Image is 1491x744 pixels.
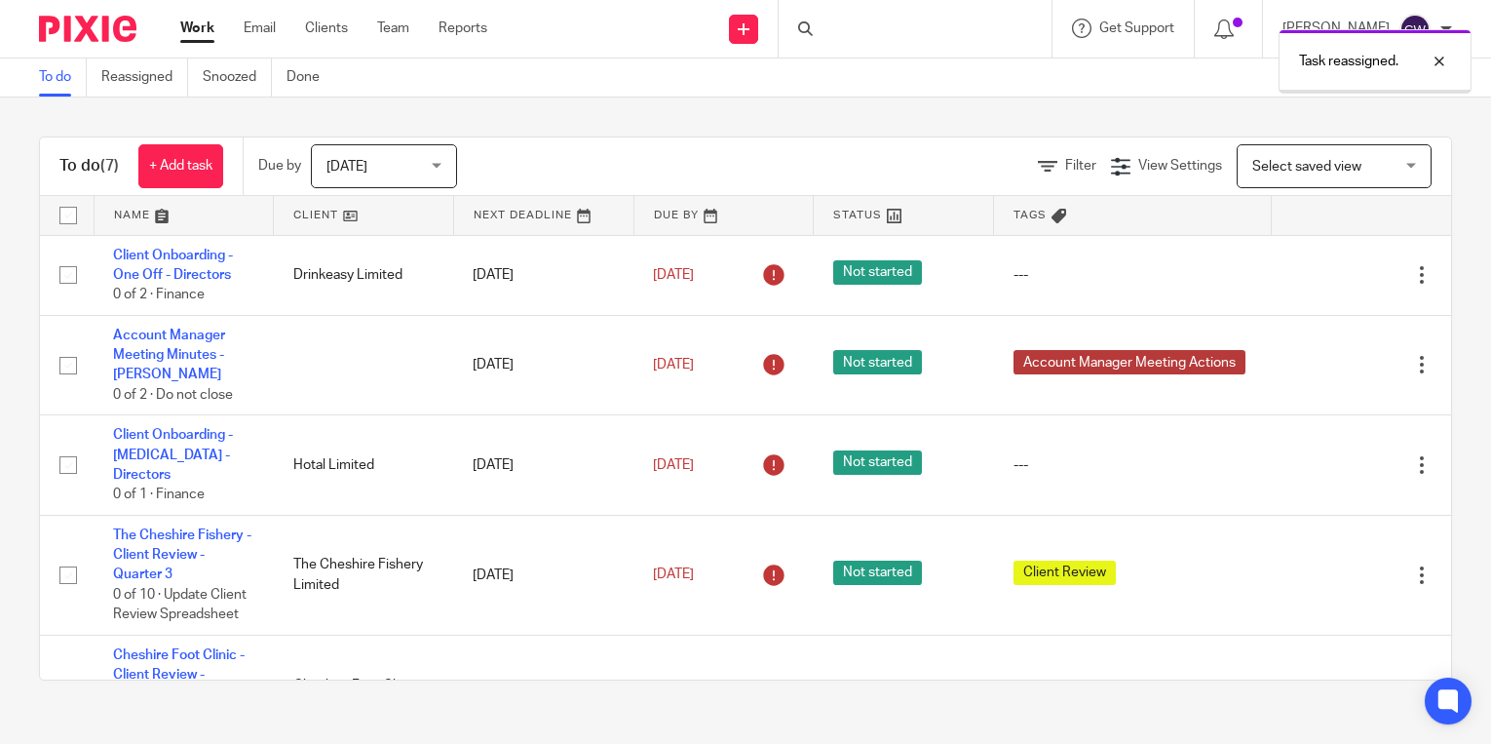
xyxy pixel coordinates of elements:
td: Hotal Limited [274,415,454,516]
span: View Settings [1138,159,1222,173]
img: svg%3E [1399,14,1431,45]
span: [DATE] [653,458,694,472]
span: Not started [833,561,922,585]
a: Snoozed [203,59,272,97]
div: --- [1013,265,1252,285]
span: Not started [833,260,922,285]
a: Reassigned [101,59,188,97]
h1: To do [59,156,119,176]
p: Due by [258,156,301,176]
span: (7) [100,158,119,174]
span: Not started [833,350,922,374]
td: [DATE] [453,235,633,315]
span: Not started [833,450,922,475]
a: Client Onboarding - One Off - Directors [113,249,233,282]
span: [DATE] [326,160,367,174]
span: 0 of 2 · Do not close [113,388,233,402]
a: + Add task [138,144,223,188]
a: Reports [439,19,487,38]
a: Work [180,19,214,38]
a: Cheshire Foot Clinic - Client Review - Quarter 3 [113,648,245,702]
td: The Cheshire Fishery Limited [274,515,454,635]
span: Account Manager Meeting Actions [1013,350,1245,374]
a: Client Onboarding - [MEDICAL_DATA] - Directors [113,428,233,482]
span: 0 of 10 · Update Client Review Spreadsheet [113,588,247,622]
a: Team [377,19,409,38]
span: 0 of 2 · Finance [113,288,205,301]
span: [DATE] [653,358,694,372]
td: [DATE] [453,315,633,415]
a: Done [287,59,334,97]
span: Tags [1013,210,1047,220]
span: Client Review [1013,561,1116,585]
a: Email [244,19,276,38]
span: [DATE] [653,568,694,582]
a: The Cheshire Fishery - Client Review - Quarter 3 [113,529,251,582]
a: Account Manager Meeting Minutes - [PERSON_NAME] [113,329,225,382]
span: Select saved view [1252,160,1361,174]
td: [DATE] [453,515,633,635]
td: [DATE] [453,415,633,516]
span: 0 of 1 · Finance [113,488,205,501]
span: Filter [1065,159,1096,173]
td: Drinkeasy Limited [274,235,454,315]
img: Pixie [39,16,136,42]
span: [DATE] [653,268,694,282]
a: Clients [305,19,348,38]
div: --- [1013,455,1252,475]
p: Task reassigned. [1299,52,1398,71]
a: To do [39,59,87,97]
